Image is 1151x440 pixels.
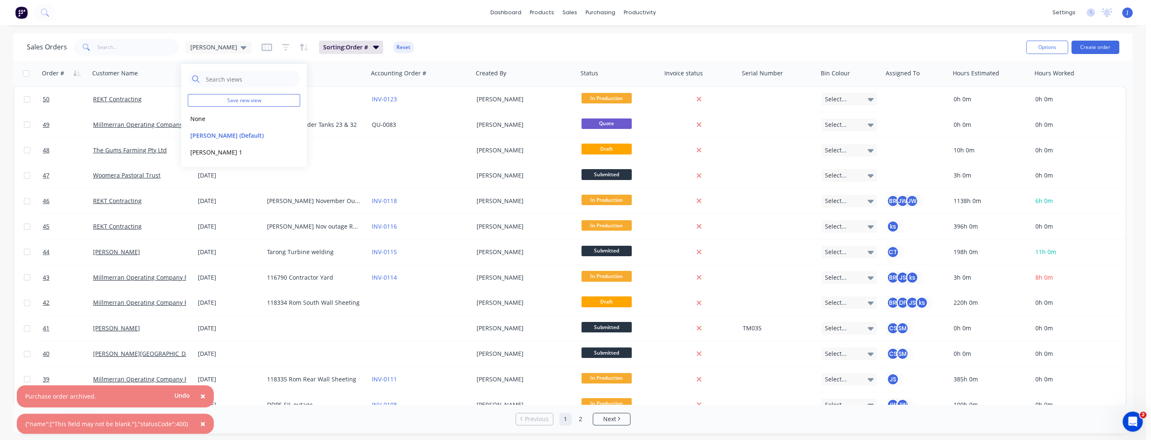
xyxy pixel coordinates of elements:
[1035,171,1053,179] span: 0h 0m
[267,248,360,256] div: Tarong Turbine welding
[581,398,632,409] span: In Production
[43,324,49,332] span: 41
[887,220,899,233] button: ks
[93,197,142,205] a: REKT Contracting
[559,413,572,425] a: Page 1 is your current page
[896,399,909,411] div: JW
[887,399,909,411] button: JWJW
[603,415,616,423] span: Next
[93,298,203,306] a: Millmerran Operating Company Pty Ltd
[574,413,587,425] a: Page 2
[954,222,1025,231] div: 396h 0m
[954,324,1025,332] div: 0h 0m
[516,415,553,423] a: Previous page
[27,43,67,51] h1: Sales Orders
[198,222,260,231] div: [DATE]
[954,197,1025,205] div: 1138h 0m
[372,401,397,409] a: INV-0108
[93,95,142,103] a: REKT Contracting
[43,341,93,366] a: 40
[43,214,93,239] a: 45
[581,271,632,281] span: In Production
[43,290,93,315] a: 42
[906,195,918,207] div: JW
[825,171,847,180] span: Select...
[372,222,397,230] a: INV-0116
[887,271,918,284] button: BRJSks
[93,350,198,358] a: [PERSON_NAME][GEOGRAPHIC_DATA]
[43,95,49,103] span: 50
[93,375,203,383] a: Millmerran Operating Company Pty Ltd
[581,296,632,307] span: Draft
[192,386,214,407] button: Close
[43,138,93,163] a: 48
[477,324,570,332] div: [PERSON_NAME]
[25,419,188,428] div: {"name":["This field may not be blank."],"statusCode":400}
[188,94,300,107] button: Save new view
[887,271,899,284] div: BR
[1035,197,1053,205] span: 6h 0m
[323,43,368,51] span: Sorting: Order #
[1035,273,1053,281] span: 8h 0m
[896,296,909,309] div: DF
[477,401,570,409] div: [PERSON_NAME]
[886,69,920,77] div: Assigned To
[477,350,570,358] div: [PERSON_NAME]
[190,43,237,51] span: [PERSON_NAME]
[887,322,909,335] button: CSSM
[15,6,28,19] img: Factory
[915,296,928,309] div: ks
[887,347,899,360] div: CS
[372,375,397,383] a: INV-0111
[477,146,570,154] div: [PERSON_NAME]
[43,265,93,290] a: 43
[954,401,1025,409] div: 100h 0m
[954,298,1025,307] div: 220h 0m
[581,347,632,358] span: Submitted
[825,273,847,282] span: Select...
[887,322,899,335] div: CS
[887,195,899,207] div: BR
[887,246,899,258] button: CT
[267,273,360,282] div: 116790 Contractor Yard
[581,195,632,205] span: In Production
[43,239,93,265] a: 44
[1026,41,1068,54] button: Options
[477,222,570,231] div: [PERSON_NAME]
[371,69,426,77] div: Accounting Order #
[1122,412,1143,432] iframe: Intercom live chat
[477,248,570,256] div: [PERSON_NAME]
[825,121,847,129] span: Select...
[93,146,167,154] a: The Gums Farming Pty Ltd
[477,298,570,307] div: [PERSON_NAME]
[887,373,899,386] div: JS
[558,6,581,19] div: sales
[825,95,847,103] span: Select...
[43,87,93,112] a: 50
[581,220,632,231] span: In Production
[198,171,260,180] div: [DATE]
[188,113,283,123] button: None
[1035,248,1056,256] span: 11h 0m
[821,69,850,77] div: Bin Colour
[581,322,632,332] span: Submitted
[1071,41,1119,54] button: Create order
[477,273,570,282] div: [PERSON_NAME]
[581,144,632,154] span: Draft
[43,273,49,282] span: 43
[1035,350,1053,358] span: 0h 0m
[198,401,260,409] div: [DATE]
[205,71,296,87] input: Search views
[1035,146,1053,154] span: 0h 0m
[43,350,49,358] span: 40
[896,195,909,207] div: JW
[198,273,260,282] div: [DATE]
[742,69,783,77] div: Serial Number
[198,197,260,205] div: [DATE]
[887,296,899,309] div: BR
[92,69,138,77] div: Customer Name
[42,69,64,77] div: Order #
[593,415,630,423] a: Next page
